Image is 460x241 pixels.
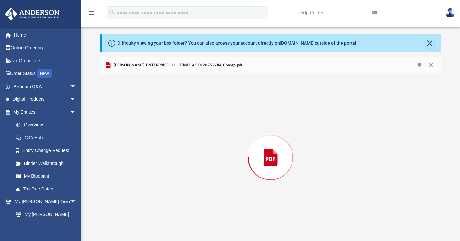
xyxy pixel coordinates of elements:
a: menu [88,12,95,17]
span: arrow_drop_down [70,80,83,93]
a: Order StatusNEW [5,67,86,80]
a: My [PERSON_NAME] Teamarrow_drop_down [5,195,83,208]
img: Anderson Advisors Platinum Portal [3,8,62,20]
button: Close [425,39,434,48]
a: My Entitiesarrow_drop_down [5,106,86,119]
a: My [PERSON_NAME] Team [9,208,80,229]
button: Close [425,61,437,70]
span: [PERSON_NAME] ENTERPRISE LLC - Filed CA SOI 2025 & RA Change.pdf [112,63,242,68]
a: Binder Walkthrough [9,157,86,170]
button: Download [414,61,425,70]
a: Entity Change Request [9,144,86,157]
span: arrow_drop_down [70,106,83,119]
a: [DOMAIN_NAME] [280,40,315,46]
a: Home [5,29,86,41]
a: Overview [9,119,86,132]
a: Digital Productsarrow_drop_down [5,93,86,106]
a: My Blueprint [9,170,83,183]
a: Platinum Q&Aarrow_drop_down [5,80,86,93]
span: arrow_drop_down [70,93,83,106]
span: arrow_drop_down [70,195,83,209]
div: Difficulty viewing your box folder? You can also access your account directly on outside of the p... [118,40,358,47]
a: Tax Due Dates [9,182,86,195]
a: CTA Hub [9,131,86,144]
a: Online Ordering [5,41,86,54]
i: menu [88,9,95,17]
div: NEW [37,69,52,78]
i: search [108,9,116,16]
img: User Pic [445,8,455,17]
a: Tax Organizers [5,54,86,67]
